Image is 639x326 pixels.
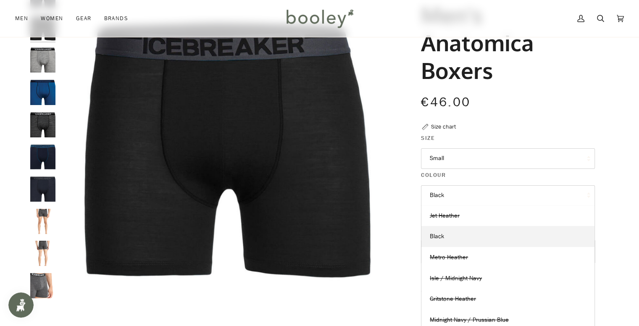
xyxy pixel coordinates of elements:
iframe: Button to open loyalty program pop-up [8,292,34,318]
a: Jet Heather [421,205,594,226]
a: Black [421,226,594,247]
button: Black [421,185,595,206]
a: Metro Heather [421,247,594,268]
button: Small [421,148,595,169]
span: Isle / Midnight Navy [430,274,482,282]
span: Size [421,134,435,142]
a: Isle / Midnight Navy [421,268,594,289]
span: Colour [421,171,446,179]
img: Booley [283,6,356,31]
span: Midnight Navy / Prussian Blue [430,316,509,324]
img: Men's Anatomica Boxers Isle / Midnight Navy - Booley Galway [30,80,55,105]
img: Men's Anatomica Boxers Midnight Navy / Prussian Blue - Booley Galway [30,144,55,169]
img: Men's Anatomica Boxers Gritstone Heather - Booley Galway [30,112,55,137]
img: Icebreaker Men's Anatomica Boxers - Booley Galway [30,273,55,298]
span: Gear [76,14,92,23]
div: Size chart [431,122,456,131]
h1: Men's Anatomica Boxers [421,1,589,84]
span: Men [15,14,28,23]
img: Icebreaker Men's Anatomica Boxers - Booley Galway [30,209,55,234]
a: Gritstone Heather [421,289,594,310]
span: €46.00 [421,94,471,111]
span: Gritstone Heather [430,295,476,303]
span: Black [430,232,444,240]
img: Icebreaker Men's Anatomica Boxers - Booley Galway [30,241,55,266]
span: Jet Heather [430,212,460,220]
img: Men's Anatomica Boxers Metro Heather - Booley Galway [30,47,55,73]
span: Metro Heather [430,253,468,261]
span: Women [41,14,63,23]
img: Men's Anatomica Boxers Midnight Navy - Booley Galway [30,176,55,202]
span: Brands [104,14,128,23]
